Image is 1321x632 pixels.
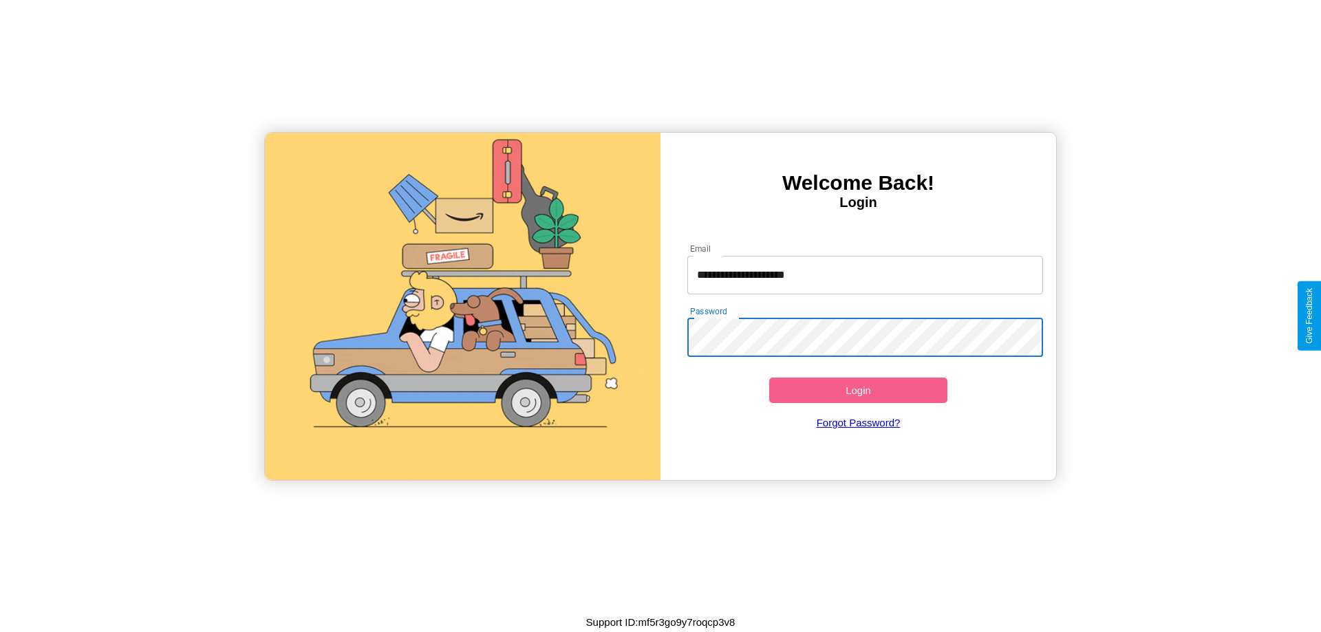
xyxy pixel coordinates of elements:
div: Give Feedback [1304,288,1314,344]
img: gif [265,133,660,480]
h4: Login [660,195,1056,210]
h3: Welcome Back! [660,171,1056,195]
label: Email [690,243,711,254]
a: Forgot Password? [680,403,1037,442]
label: Password [690,305,727,317]
button: Login [769,378,947,403]
p: Support ID: mf5r3go9y7roqcp3v8 [586,613,735,631]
